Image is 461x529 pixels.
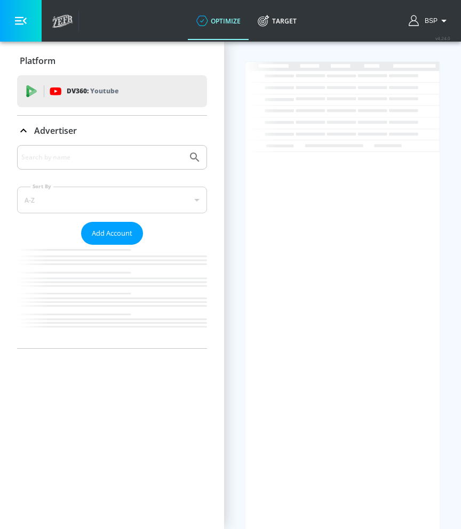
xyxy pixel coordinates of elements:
[81,222,143,245] button: Add Account
[90,85,118,97] p: Youtube
[17,145,207,348] div: Advertiser
[92,227,132,239] span: Add Account
[17,75,207,107] div: DV360: Youtube
[17,116,207,146] div: Advertiser
[30,183,53,190] label: Sort By
[420,17,438,25] span: login as: bsp_linking@zefr.com
[17,187,207,213] div: A-Z
[188,2,249,40] a: optimize
[249,2,305,40] a: Target
[34,125,77,137] p: Advertiser
[435,35,450,41] span: v 4.24.0
[17,46,207,76] div: Platform
[67,85,118,97] p: DV360:
[21,150,183,164] input: Search by name
[20,55,55,67] p: Platform
[409,14,450,27] button: BSP
[17,245,207,348] nav: list of Advertiser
